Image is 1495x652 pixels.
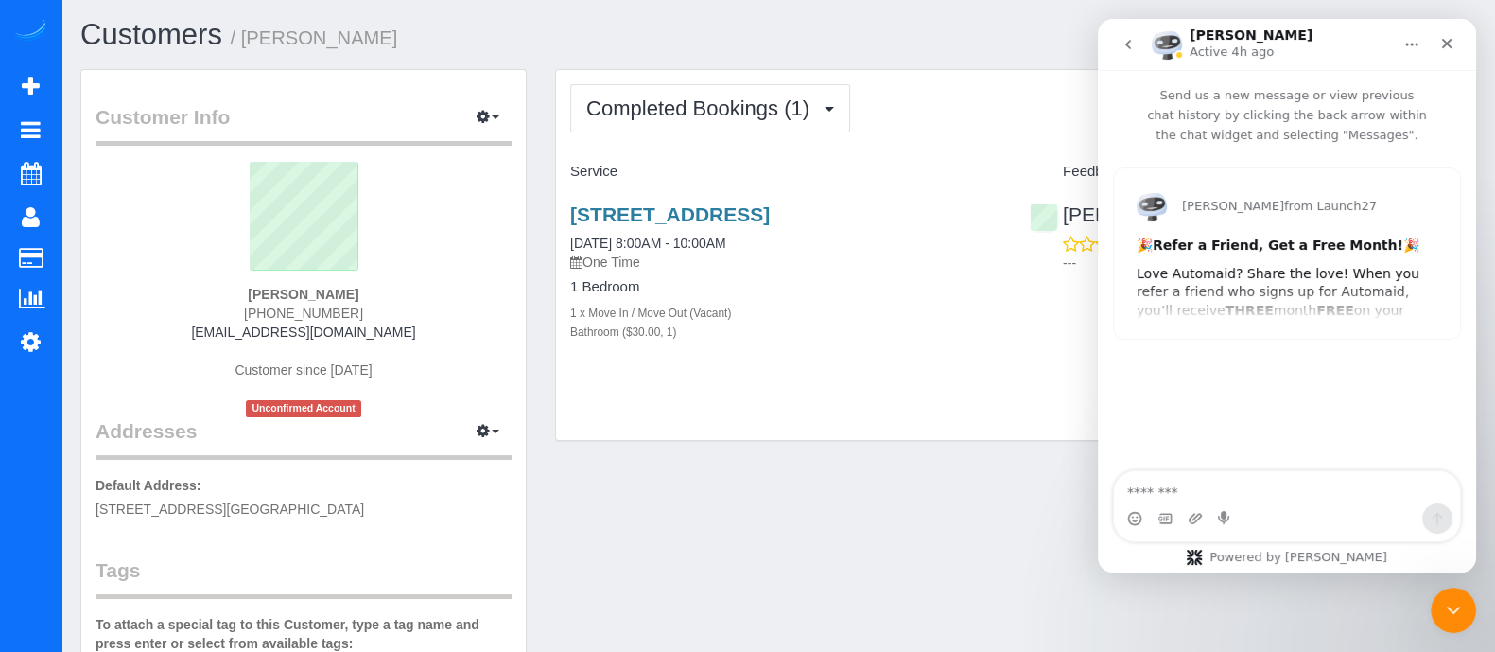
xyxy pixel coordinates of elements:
a: [STREET_ADDRESS] [570,203,770,225]
legend: Customer Info [96,103,512,146]
span: Unconfirmed Account [246,400,361,416]
iframe: Intercom live chat [1431,588,1476,633]
h4: Service [570,164,1001,180]
span: Completed Bookings (1) [586,97,819,120]
small: 1 x Move In / Move Out (Vacant) [570,307,731,320]
label: Default Address: [96,476,201,495]
a: [DATE] 8:00AM - 10:00AM [570,236,726,251]
h4: 1 Bedroom [570,279,1001,295]
a: [EMAIL_ADDRESS][DOMAIN_NAME] [191,325,415,340]
span: [STREET_ADDRESS][GEOGRAPHIC_DATA] [96,502,364,517]
strong: [PERSON_NAME] [248,287,358,302]
h4: Feedback [1030,164,1461,180]
small: Bathroom ($30.00, 1) [570,326,676,339]
img: Automaid Logo [11,19,49,45]
span: [PHONE_NUMBER] [244,306,363,321]
span: Customer since [DATE] [235,362,372,378]
p: One Time [570,253,1001,272]
small: / [PERSON_NAME] [231,27,398,48]
iframe: Intercom live chat [1098,19,1476,573]
p: --- [1063,254,1461,273]
a: Customers [80,18,222,51]
legend: Tags [96,556,512,599]
button: Completed Bookings (1) [570,84,850,132]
